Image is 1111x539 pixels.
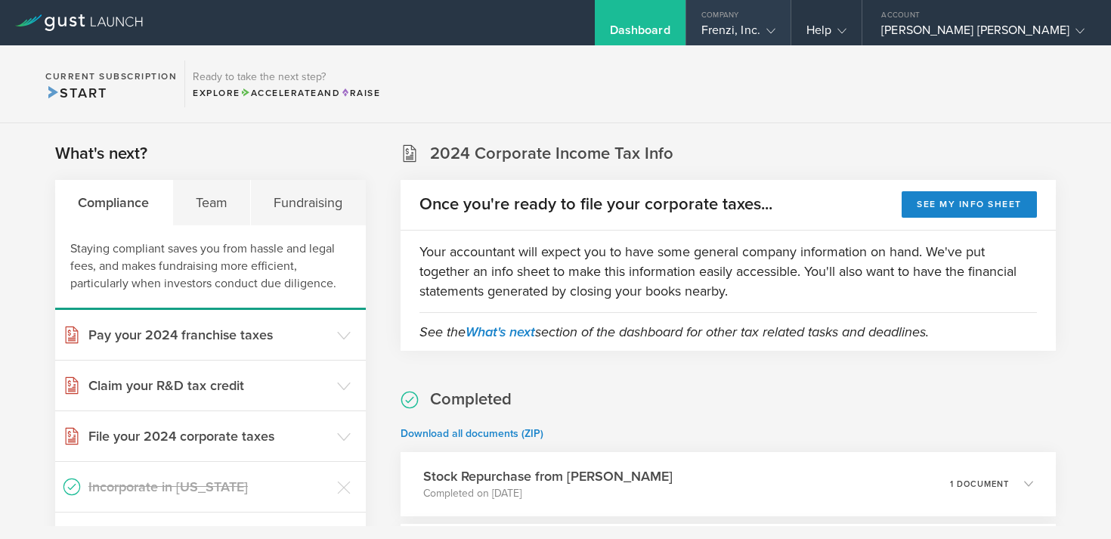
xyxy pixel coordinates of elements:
div: [PERSON_NAME] [PERSON_NAME] [881,23,1085,45]
h2: Current Subscription [45,72,177,81]
span: Start [45,85,107,101]
a: Download all documents (ZIP) [401,427,543,440]
div: Staying compliant saves you from hassle and legal fees, and makes fundraising more efficient, par... [55,225,366,310]
h3: Ready to take the next step? [193,72,380,82]
h3: Claim your R&D tax credit [88,376,330,395]
h3: Pay your 2024 franchise taxes [88,325,330,345]
h3: File your 2024 corporate taxes [88,426,330,446]
p: 1 document [950,480,1009,488]
div: Compliance [55,180,173,225]
div: Help [806,23,846,45]
em: See the section of the dashboard for other tax related tasks and deadlines. [419,324,929,340]
h3: Stock Repurchase from [PERSON_NAME] [423,466,673,486]
span: Accelerate [240,88,317,98]
div: Team [173,180,252,225]
div: Frenzi, Inc. [701,23,775,45]
span: and [240,88,341,98]
div: Dashboard [610,23,670,45]
div: Explore [193,86,380,100]
h2: Once you're ready to file your corporate taxes... [419,194,772,215]
h2: 2024 Corporate Income Tax Info [430,143,673,165]
p: Your accountant will expect you to have some general company information on hand. We've put toget... [419,242,1037,301]
a: What's next [466,324,535,340]
h2: Completed [430,389,512,410]
iframe: Chat Widget [1035,466,1111,539]
div: Fundraising [251,180,366,225]
p: Completed on [DATE] [423,486,673,501]
h3: Incorporate in [US_STATE] [88,477,330,497]
button: See my info sheet [902,191,1037,218]
span: Raise [340,88,380,98]
div: Ready to take the next step?ExploreAccelerateandRaise [184,60,388,107]
h2: What's next? [55,143,147,165]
